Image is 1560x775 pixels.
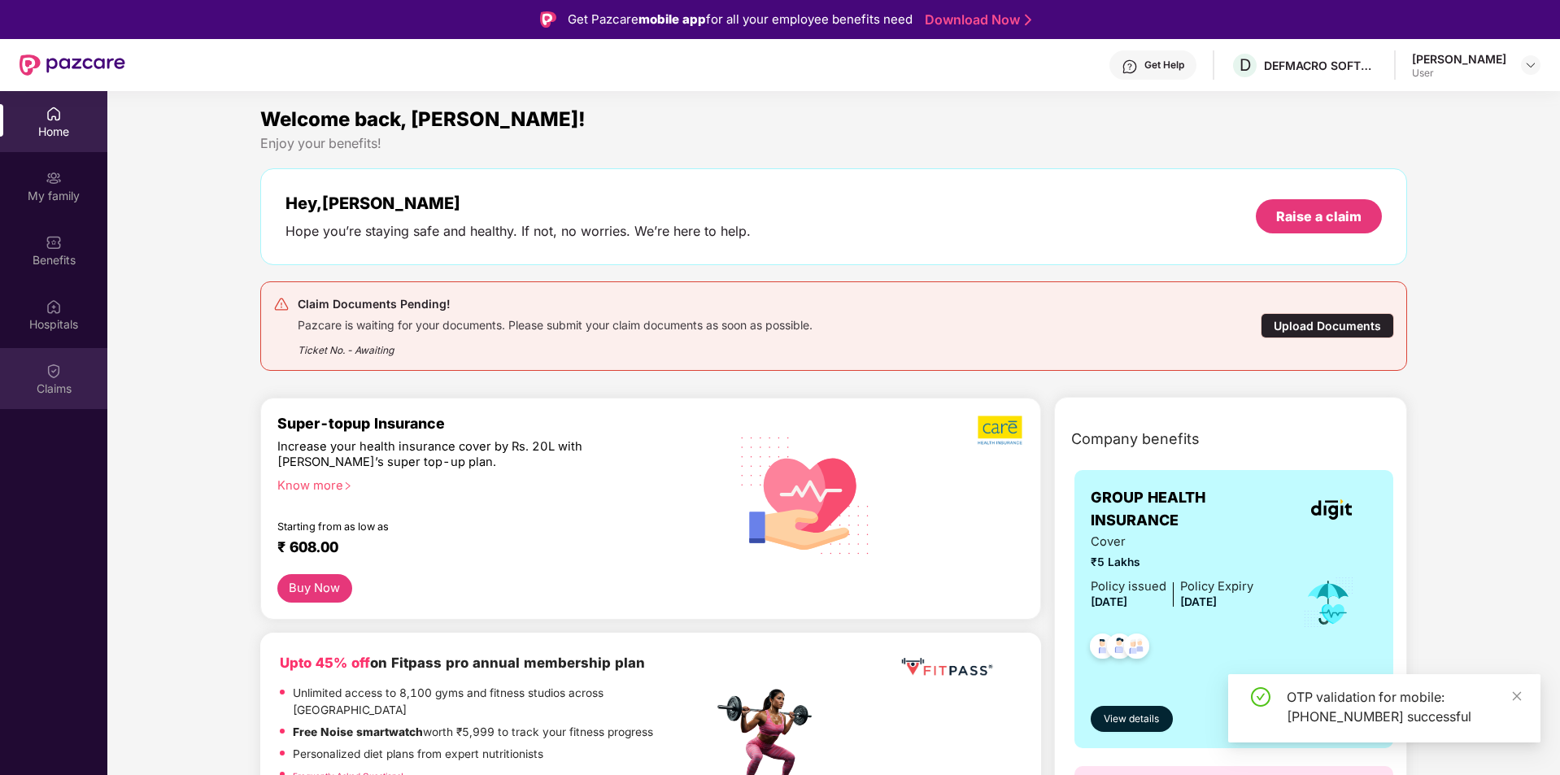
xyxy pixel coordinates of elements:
[20,54,125,76] img: New Pazcare Logo
[46,234,62,250] img: svg+xml;base64,PHN2ZyBpZD0iQmVuZWZpdHMiIHhtbG5zPSJodHRwOi8vd3d3LnczLm9yZy8yMDAwL3N2ZyIgd2lkdGg9Ij...
[978,415,1024,446] img: b5dec4f62d2307b9de63beb79f102df3.png
[540,11,556,28] img: Logo
[1091,595,1127,608] span: [DATE]
[277,439,643,471] div: Increase your health insurance cover by Rs. 20L with [PERSON_NAME]’s super top-up plan.
[1511,690,1523,702] span: close
[1083,629,1122,668] img: svg+xml;base64,PHN2ZyB4bWxucz0iaHR0cDovL3d3dy53My5vcmcvMjAwMC9zdmciIHdpZHRoPSI0OC45NDMiIGhlaWdodD...
[1104,712,1159,727] span: View details
[1091,486,1285,533] span: GROUP HEALTH INSURANCE
[1091,554,1253,572] span: ₹5 Lakhs
[925,11,1026,28] a: Download Now
[1091,577,1166,596] div: Policy issued
[1071,428,1200,451] span: Company benefits
[1261,313,1394,338] div: Upload Documents
[1276,207,1362,225] div: Raise a claim
[1117,629,1157,668] img: svg+xml;base64,PHN2ZyB4bWxucz0iaHR0cDovL3d3dy53My5vcmcvMjAwMC9zdmciIHdpZHRoPSI0OC45NDMiIGhlaWdodD...
[280,655,645,671] b: on Fitpass pro annual membership plan
[277,415,713,432] div: Super-topup Insurance
[1524,59,1537,72] img: svg+xml;base64,PHN2ZyBpZD0iRHJvcGRvd24tMzJ4MzIiIHhtbG5zPSJodHRwOi8vd3d3LnczLm9yZy8yMDAwL3N2ZyIgd2...
[273,296,290,312] img: svg+xml;base64,PHN2ZyB4bWxucz0iaHR0cDovL3d3dy53My5vcmcvMjAwMC9zdmciIHdpZHRoPSIyNCIgaGVpZ2h0PSIyNC...
[46,363,62,379] img: svg+xml;base64,PHN2ZyBpZD0iQ2xhaW0iIHhtbG5zPSJodHRwOi8vd3d3LnczLm9yZy8yMDAwL3N2ZyIgd2lkdGg9IjIwIi...
[728,416,883,573] img: svg+xml;base64,PHN2ZyB4bWxucz0iaHR0cDovL3d3dy53My5vcmcvMjAwMC9zdmciIHhtbG5zOnhsaW5rPSJodHRwOi8vd3...
[293,725,423,738] strong: Free Noise smartwatch
[1025,11,1031,28] img: Stroke
[1311,499,1352,520] img: insurerLogo
[1180,595,1217,608] span: [DATE]
[298,294,813,314] div: Claim Documents Pending!
[260,135,1408,152] div: Enjoy your benefits!
[1240,55,1251,75] span: D
[343,481,352,490] span: right
[1144,59,1184,72] div: Get Help
[46,106,62,122] img: svg+xml;base64,PHN2ZyBpZD0iSG9tZSIgeG1sbnM9Imh0dHA6Ly93d3cudzMub3JnLzIwMDAvc3ZnIiB3aWR0aD0iMjAiIG...
[898,652,996,682] img: fppp.png
[1412,51,1506,67] div: [PERSON_NAME]
[46,298,62,315] img: svg+xml;base64,PHN2ZyBpZD0iSG9zcGl0YWxzIiB4bWxucz0iaHR0cDovL3d3dy53My5vcmcvMjAwMC9zdmciIHdpZHRoPS...
[285,223,751,240] div: Hope you’re staying safe and healthy. If not, no worries. We’re here to help.
[277,574,352,603] button: Buy Now
[46,170,62,186] img: svg+xml;base64,PHN2ZyB3aWR0aD0iMjAiIGhlaWdodD0iMjAiIHZpZXdCb3g9IjAgMCAyMCAyMCIgZmlsbD0ibm9uZSIgeG...
[285,194,751,213] div: Hey, [PERSON_NAME]
[1091,533,1253,551] span: Cover
[1122,59,1138,75] img: svg+xml;base64,PHN2ZyBpZD0iSGVscC0zMngzMiIgeG1sbnM9Imh0dHA6Ly93d3cudzMub3JnLzIwMDAvc3ZnIiB3aWR0aD...
[277,538,697,558] div: ₹ 608.00
[293,724,653,742] p: worth ₹5,999 to track your fitness progress
[1100,629,1139,668] img: svg+xml;base64,PHN2ZyB4bWxucz0iaHR0cDovL3d3dy53My5vcmcvMjAwMC9zdmciIHdpZHRoPSI0OC45NDMiIGhlaWdodD...
[1412,67,1506,80] div: User
[1264,58,1378,73] div: DEFMACRO SOFTWARE PRIVATE LIMITED
[638,11,706,27] strong: mobile app
[1180,577,1253,596] div: Policy Expiry
[293,685,712,720] p: Unlimited access to 8,100 gyms and fitness studios across [GEOGRAPHIC_DATA]
[277,478,704,490] div: Know more
[277,520,644,532] div: Starting from as low as
[280,655,370,671] b: Upto 45% off
[1302,576,1355,629] img: icon
[1251,687,1270,707] span: check-circle
[293,746,543,764] p: Personalized diet plans from expert nutritionists
[1091,706,1173,732] button: View details
[298,314,813,333] div: Pazcare is waiting for your documents. Please submit your claim documents as soon as possible.
[298,333,813,358] div: Ticket No. - Awaiting
[1287,687,1521,726] div: OTP validation for mobile: [PHONE_NUMBER] successful
[568,10,913,29] div: Get Pazcare for all your employee benefits need
[260,107,586,131] span: Welcome back, [PERSON_NAME]!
